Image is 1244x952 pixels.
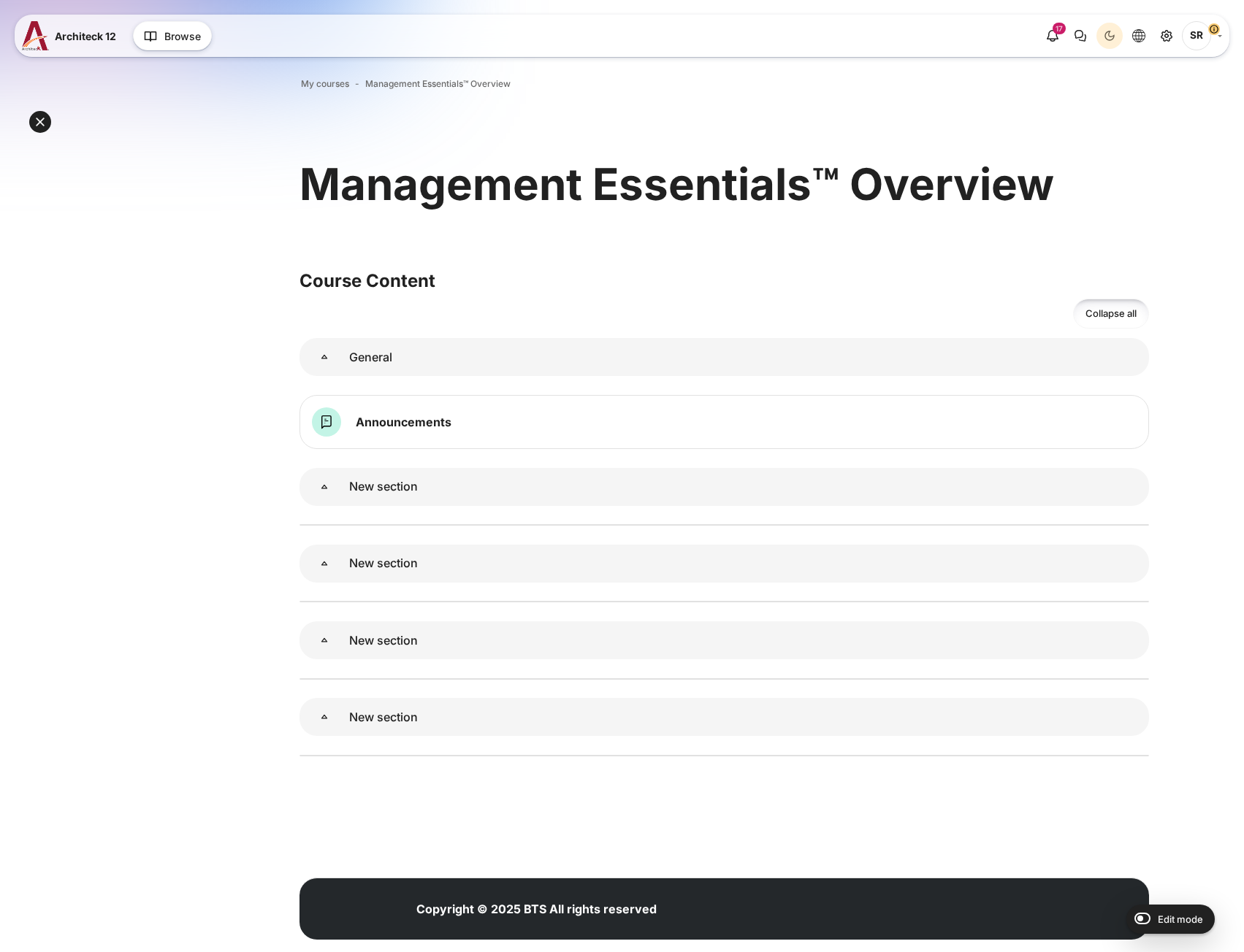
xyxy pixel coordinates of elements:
[299,269,1149,292] h3: Course Content
[55,28,116,44] span: Architeck 12
[1096,23,1123,49] button: Light Mode Dark Mode
[299,74,1149,93] nav: Navigation bar
[1182,21,1222,50] a: User menu
[133,21,212,50] button: Browse
[1099,25,1121,47] div: Dark Mode
[299,468,349,506] a: New section
[416,902,657,916] strong: Copyright © 2025 BTS All rights reserved
[1085,307,1137,321] span: Collapse all
[1182,21,1211,50] span: Songklod Riraroengjaratsaeng
[22,21,122,50] a: A12 A12 Architeck 12
[299,698,349,736] a: New section
[301,77,349,91] a: My courses
[299,156,1149,856] section: Content
[1153,23,1180,49] a: Site administration
[365,77,511,91] a: Management Essentials™ Overview
[356,415,455,429] a: Announcements
[299,156,1054,212] h1: Management Essentials™ Overview
[299,621,349,659] a: New section
[1073,299,1149,329] a: Collapse all
[299,545,349,583] a: New section
[299,338,349,376] a: General
[1039,23,1066,49] div: Show notification window with 17 new notifications
[1067,23,1094,49] button: There are 0 unread conversations
[22,21,49,50] img: A12
[1126,23,1152,49] button: Languages
[312,407,341,437] img: Forum icon
[1053,23,1066,34] div: 17
[164,28,201,44] span: Browse
[1158,913,1203,925] span: Edit mode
